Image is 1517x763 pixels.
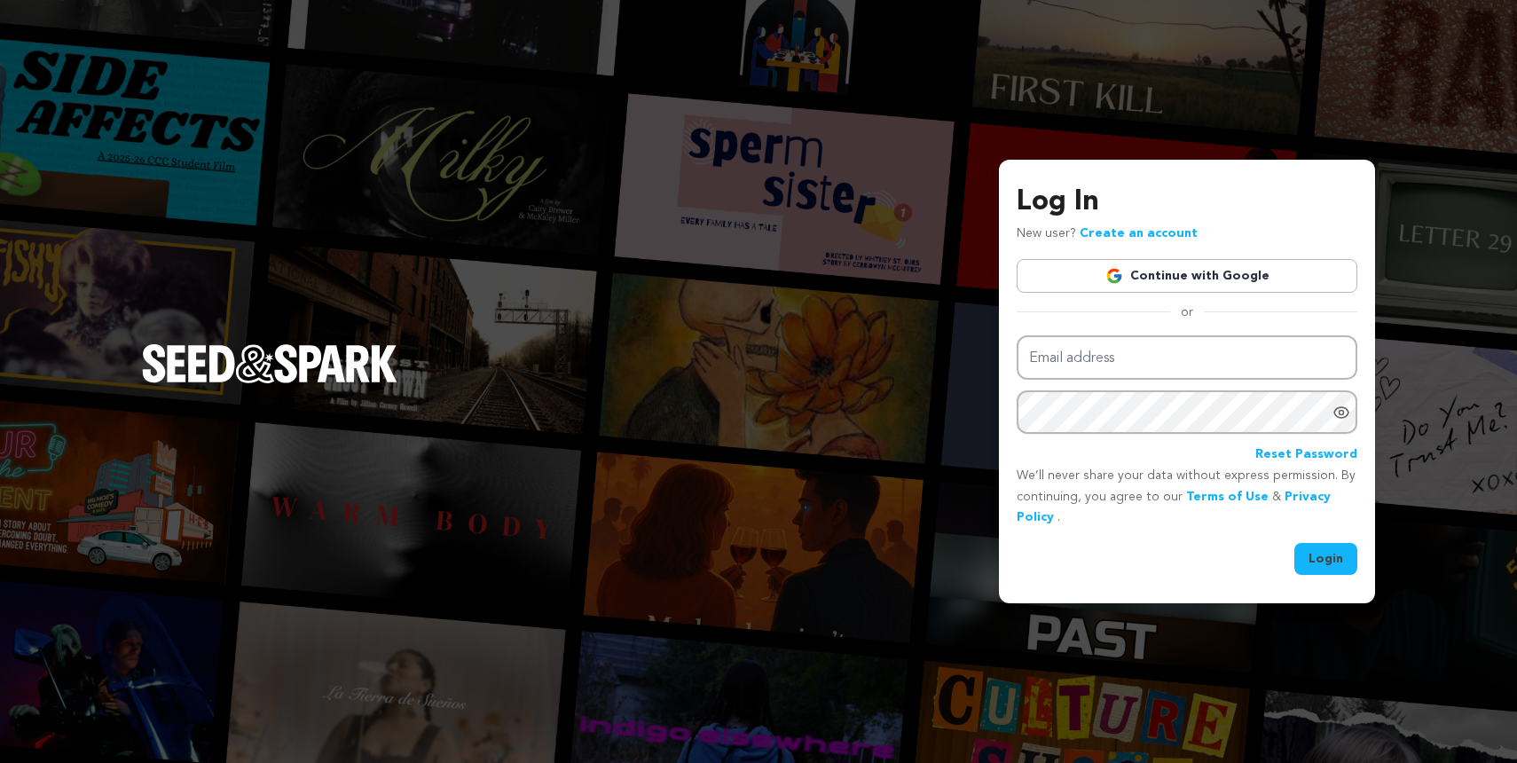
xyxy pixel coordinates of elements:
[1017,181,1357,224] h3: Log In
[1294,543,1357,575] button: Login
[1017,224,1198,245] p: New user?
[142,344,397,383] img: Seed&Spark Logo
[142,344,397,419] a: Seed&Spark Homepage
[1255,444,1357,466] a: Reset Password
[1017,466,1357,529] p: We’ll never share your data without express permission. By continuing, you agree to our & .
[1186,491,1269,503] a: Terms of Use
[1017,335,1357,381] input: Email address
[1170,303,1204,321] span: or
[1080,227,1198,240] a: Create an account
[1105,267,1123,285] img: Google logo
[1017,259,1357,293] a: Continue with Google
[1332,404,1350,421] a: Show password as plain text. Warning: this will display your password on the screen.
